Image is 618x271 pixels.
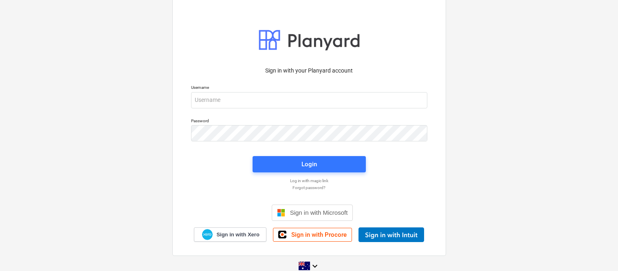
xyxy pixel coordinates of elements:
[301,159,317,170] div: Login
[187,178,431,183] a: Log in with magic link
[273,228,352,242] a: Sign in with Procore
[277,209,285,217] img: Microsoft logo
[253,156,366,172] button: Login
[194,227,266,242] a: Sign in with Xero
[291,231,347,238] span: Sign in with Procore
[290,209,348,216] span: Sign in with Microsoft
[191,118,427,125] p: Password
[187,185,431,190] a: Forgot password?
[191,85,427,92] p: Username
[191,92,427,108] input: Username
[216,231,259,238] span: Sign in with Xero
[202,229,213,240] img: Xero logo
[310,261,320,271] i: keyboard_arrow_down
[191,66,427,75] p: Sign in with your Planyard account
